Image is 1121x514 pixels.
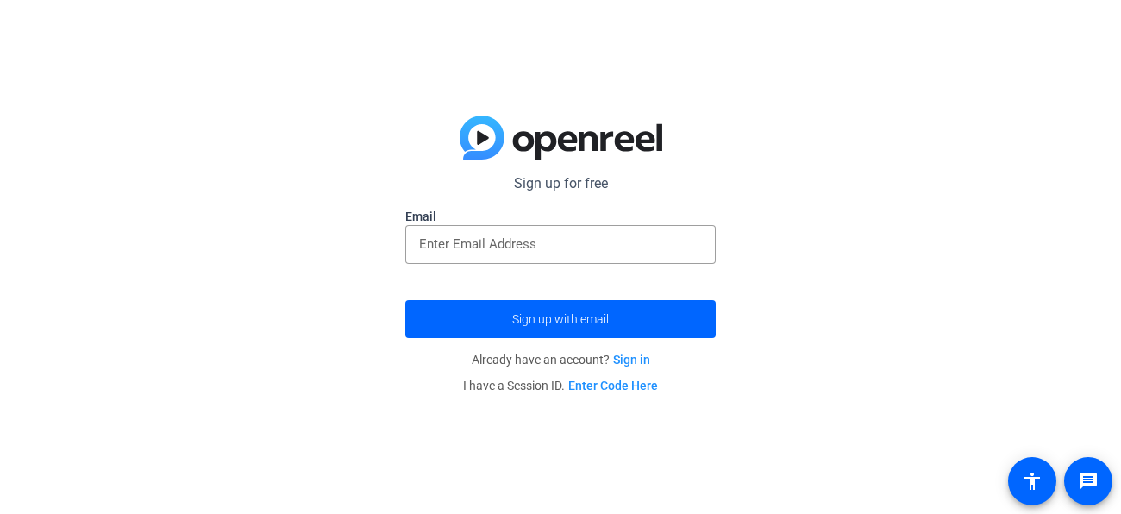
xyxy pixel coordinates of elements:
a: Sign in [613,353,650,367]
button: Sign up with email [405,300,716,338]
p: Sign up for free [405,173,716,194]
img: blue-gradient.svg [460,116,662,160]
mat-icon: accessibility [1022,471,1043,492]
span: I have a Session ID. [463,379,658,392]
span: Already have an account? [472,353,650,367]
label: Email [405,208,716,225]
input: Enter Email Address [419,234,702,254]
a: Enter Code Here [568,379,658,392]
mat-icon: message [1078,471,1099,492]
